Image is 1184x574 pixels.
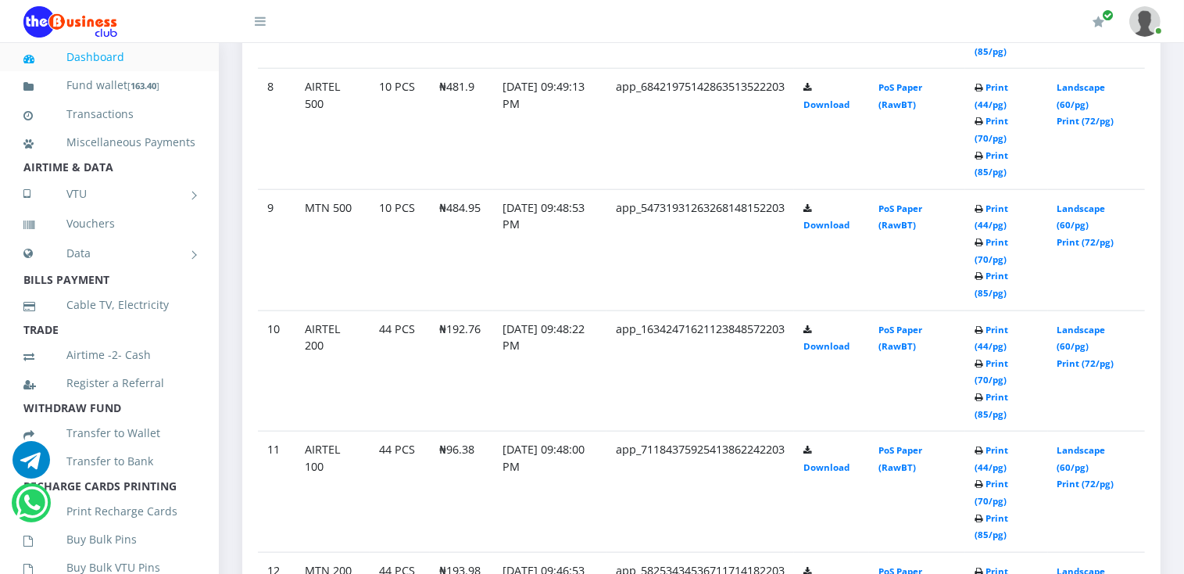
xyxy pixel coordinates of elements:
span: Renew/Upgrade Subscription [1102,9,1114,21]
td: 11 [258,432,295,553]
a: Download [803,219,850,231]
img: User [1129,6,1161,37]
td: ₦481.9 [430,69,493,190]
a: Print (70/pg) [975,115,1008,144]
a: Print (85/pg) [975,149,1008,178]
td: app_71184375925413862242203 [606,432,794,553]
td: 10 PCS [370,189,430,310]
a: PoS Paper (RawBT) [878,203,922,231]
a: Print (72/pg) [1057,357,1114,369]
a: Landscape (60/pg) [1057,81,1106,110]
a: Transfer to Bank [23,443,195,479]
a: Print (44/pg) [975,203,1008,231]
td: MTN 500 [295,189,370,310]
a: Transfer to Wallet [23,415,195,451]
a: Print (70/pg) [975,236,1008,265]
td: [DATE] 09:49:13 PM [493,69,606,190]
a: Download [803,99,850,110]
a: Print (70/pg) [975,478,1008,507]
i: Renew/Upgrade Subscription [1093,16,1104,28]
small: [ ] [127,80,159,91]
a: Print (70/pg) [975,357,1008,386]
td: AIRTEL 200 [295,310,370,432]
a: Print (85/pg) [975,512,1008,541]
td: [DATE] 09:48:53 PM [493,189,606,310]
td: 10 [258,310,295,432]
a: Landscape (60/pg) [1057,444,1106,473]
td: ₦484.95 [430,189,493,310]
td: app_16342471621123848572203 [606,310,794,432]
a: PoS Paper (RawBT) [878,444,922,473]
td: ₦192.76 [430,310,493,432]
a: Miscellaneous Payments [23,124,195,160]
a: PoS Paper (RawBT) [878,324,922,353]
a: Print (72/pg) [1057,478,1114,490]
a: Transactions [23,96,195,132]
a: Airtime -2- Cash [23,337,195,373]
a: Dashboard [23,39,195,75]
td: ₦96.38 [430,432,493,553]
a: Vouchers [23,206,195,242]
b: 163.40 [131,80,156,91]
a: Download [803,340,850,352]
a: Fund wallet[163.40] [23,67,195,104]
a: Print Recharge Cards [23,493,195,529]
td: app_54731931263268148152203 [606,189,794,310]
td: [DATE] 09:48:00 PM [493,432,606,553]
a: Data [23,234,195,273]
td: 44 PCS [370,432,430,553]
a: Landscape (60/pg) [1057,203,1106,231]
td: 8 [258,69,295,190]
img: Logo [23,6,117,38]
a: Chat for support [16,496,48,522]
a: Chat for support [13,453,50,479]
a: Download [803,461,850,473]
a: Print (44/pg) [975,81,1008,110]
a: Print (44/pg) [975,324,1008,353]
a: Print (72/pg) [1057,115,1114,127]
td: 44 PCS [370,310,430,432]
a: Register a Referral [23,365,195,401]
td: 9 [258,189,295,310]
a: Print (72/pg) [1057,236,1114,248]
a: Landscape (60/pg) [1057,324,1106,353]
td: AIRTEL 500 [295,69,370,190]
a: Print (85/pg) [975,391,1008,420]
a: Print (44/pg) [975,444,1008,473]
a: PoS Paper (RawBT) [878,81,922,110]
a: Buy Bulk Pins [23,522,195,558]
a: Print (85/pg) [975,270,1008,299]
a: Cable TV, Electricity [23,287,195,323]
td: [DATE] 09:48:22 PM [493,310,606,432]
td: AIRTEL 100 [295,432,370,553]
td: app_68421975142863513522203 [606,69,794,190]
a: Print (85/pg) [975,28,1008,57]
a: VTU [23,174,195,213]
td: 10 PCS [370,69,430,190]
